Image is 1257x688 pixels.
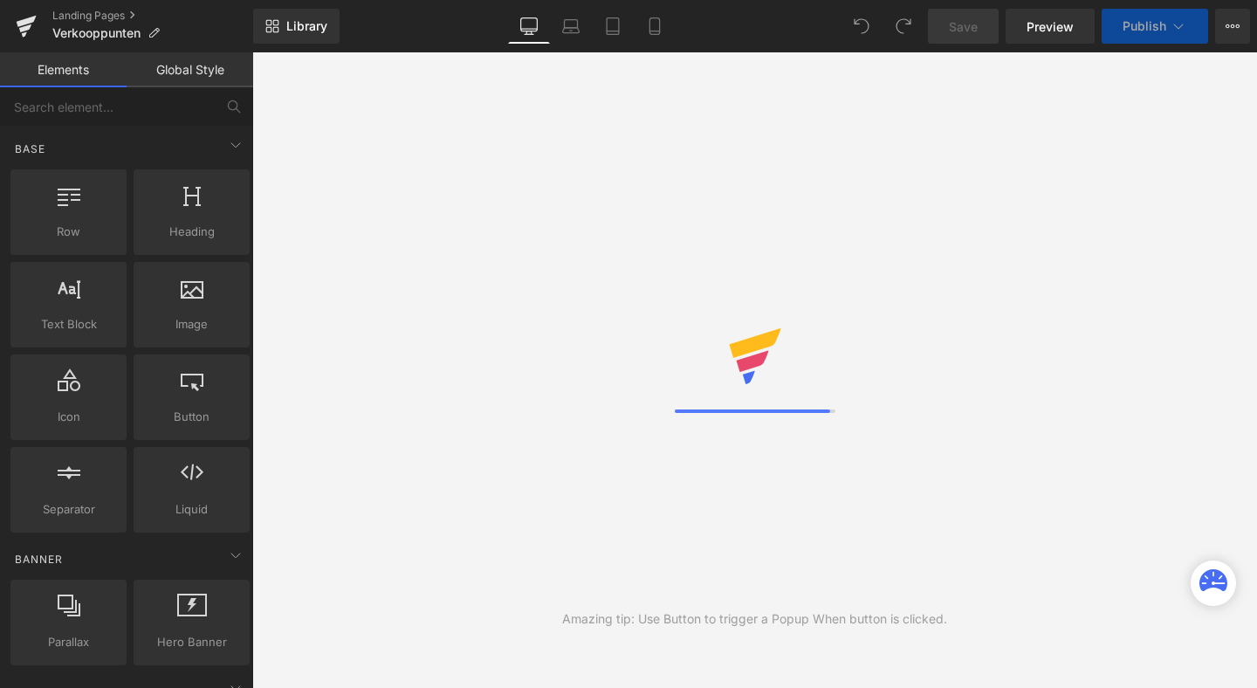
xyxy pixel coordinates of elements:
[1215,9,1250,44] button: More
[16,223,121,241] span: Row
[550,9,592,44] a: Laptop
[139,223,244,241] span: Heading
[844,9,879,44] button: Undo
[139,315,244,334] span: Image
[1006,9,1095,44] a: Preview
[1102,9,1208,44] button: Publish
[52,9,253,23] a: Landing Pages
[562,609,947,629] div: Amazing tip: Use Button to trigger a Popup When button is clicked.
[16,408,121,426] span: Icon
[127,52,253,87] a: Global Style
[16,315,121,334] span: Text Block
[52,26,141,40] span: Verkooppunten
[139,633,244,651] span: Hero Banner
[508,9,550,44] a: Desktop
[286,18,327,34] span: Library
[139,500,244,519] span: Liquid
[592,9,634,44] a: Tablet
[1123,19,1166,33] span: Publish
[139,408,244,426] span: Button
[13,141,47,157] span: Base
[253,9,340,44] a: New Library
[16,500,121,519] span: Separator
[634,9,676,44] a: Mobile
[886,9,921,44] button: Redo
[1027,17,1074,36] span: Preview
[13,551,65,568] span: Banner
[16,633,121,651] span: Parallax
[949,17,978,36] span: Save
